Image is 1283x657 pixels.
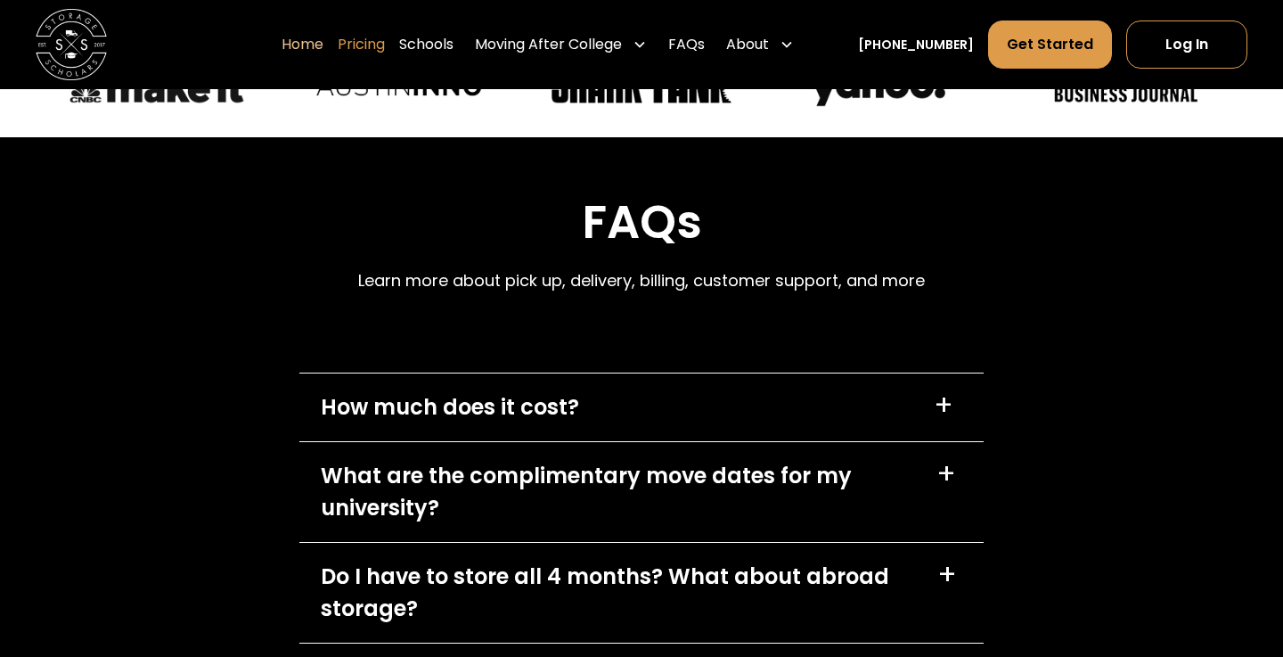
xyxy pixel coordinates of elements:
div: About [719,20,801,70]
p: Learn more about pick up, delivery, billing, customer support, and more [358,268,925,292]
a: Pricing [338,20,385,70]
a: FAQs [668,20,705,70]
div: Moving After College [475,34,622,55]
a: Home [282,20,323,70]
div: Moving After College [468,20,654,70]
div: How much does it cost? [321,391,579,423]
a: Get Started [988,21,1112,69]
div: Do I have to store all 4 months? What about abroad storage? [321,561,916,625]
div: About [726,34,769,55]
a: Log In [1126,21,1247,69]
div: What are the complimentary move dates for my university? [321,460,915,524]
div: + [936,460,956,489]
img: Storage Scholars main logo [36,9,107,80]
h2: FAQs [358,194,925,250]
a: [PHONE_NUMBER] [858,36,974,54]
a: Schools [399,20,454,70]
a: home [36,9,107,80]
div: + [937,561,957,589]
div: + [934,391,953,420]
